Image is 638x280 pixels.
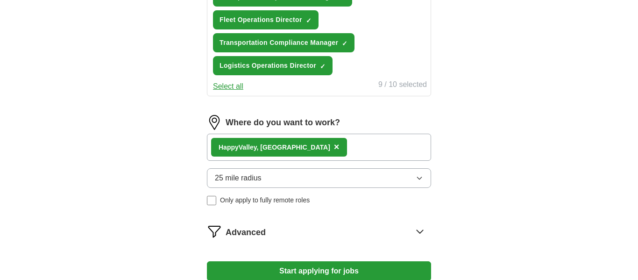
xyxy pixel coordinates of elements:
button: Fleet Operations Director✓ [213,10,319,29]
input: Only apply to fully remote roles [207,196,216,205]
span: ✓ [320,63,326,70]
span: Transportation Compliance Manager [220,38,338,48]
span: Only apply to fully remote roles [220,195,310,205]
span: × [334,142,340,152]
div: 9 / 10 selected [378,79,427,92]
span: Advanced [226,226,266,239]
img: location.png [207,115,222,130]
strong: Happy [219,144,239,151]
button: Select all [213,81,243,92]
div: Valley, [GEOGRAPHIC_DATA] [219,143,330,152]
button: Logistics Operations Director✓ [213,56,333,75]
span: ✓ [306,17,312,24]
button: Transportation Compliance Manager✓ [213,33,354,52]
span: Logistics Operations Director [220,61,316,71]
span: ✓ [342,40,347,47]
label: Where do you want to work? [226,116,340,129]
button: 25 mile radius [207,168,431,188]
button: × [334,140,340,154]
span: Fleet Operations Director [220,15,302,25]
img: filter [207,224,222,239]
span: 25 mile radius [215,172,262,184]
